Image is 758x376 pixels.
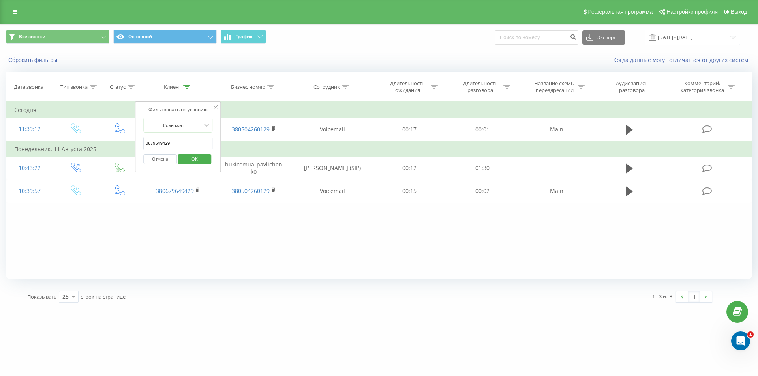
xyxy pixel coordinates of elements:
div: Длительность ожидания [387,80,429,94]
td: [PERSON_NAME] (SIP) [291,157,373,180]
span: Реферальная программа [588,9,653,15]
div: 11:39:12 [14,122,45,137]
button: График [221,30,266,44]
input: Поиск по номеру [495,30,578,45]
div: Длительность разговора [459,80,501,94]
td: bukicomua_pavlichenko [216,157,292,180]
div: Бизнес номер [231,84,265,90]
a: 380504260129 [232,125,270,133]
td: Main [519,118,595,141]
div: Дата звонка [14,84,43,90]
div: Комментарий/категория звонка [679,80,726,94]
span: строк на странице [81,293,126,300]
div: Название схемы переадресации [533,80,576,94]
div: 10:43:22 [14,161,45,176]
div: Клиент [164,84,181,90]
button: Сбросить фильтры [6,56,61,64]
span: Выход [731,9,747,15]
button: Все звонки [6,30,109,44]
span: Показывать [27,293,57,300]
td: Main [519,180,595,202]
td: Voicemail [291,118,373,141]
a: Когда данные могут отличаться от других систем [613,56,752,64]
div: Фильтровать по условию [143,106,213,114]
div: Аудиозапись разговора [606,80,658,94]
td: Сегодня [6,102,752,118]
span: График [235,34,253,39]
div: Сотрудник [313,84,340,90]
span: 1 [747,331,754,338]
button: Отмена [143,154,177,164]
div: 10:39:57 [14,183,45,199]
div: 1 - 3 из 3 [652,292,672,300]
td: 01:30 [446,157,518,180]
a: 380679649429 [156,187,194,195]
input: Введите значение [143,137,213,150]
span: OK [184,153,206,165]
iframe: Intercom live chat [731,331,750,350]
a: 380504260129 [232,187,270,195]
span: Настройки профиля [666,9,718,15]
span: Все звонки [19,34,45,40]
div: Статус [110,84,126,90]
div: Тип звонка [60,84,88,90]
td: 00:12 [373,157,446,180]
button: OK [178,154,212,164]
td: 00:15 [373,180,446,202]
div: 25 [62,293,69,301]
td: 00:17 [373,118,446,141]
button: Экспорт [582,30,625,45]
td: 00:01 [446,118,518,141]
td: Понедельник, 11 Августа 2025 [6,141,752,157]
a: 1 [688,291,700,302]
td: Voicemail [291,180,373,202]
td: 00:02 [446,180,518,202]
button: Основной [113,30,217,44]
